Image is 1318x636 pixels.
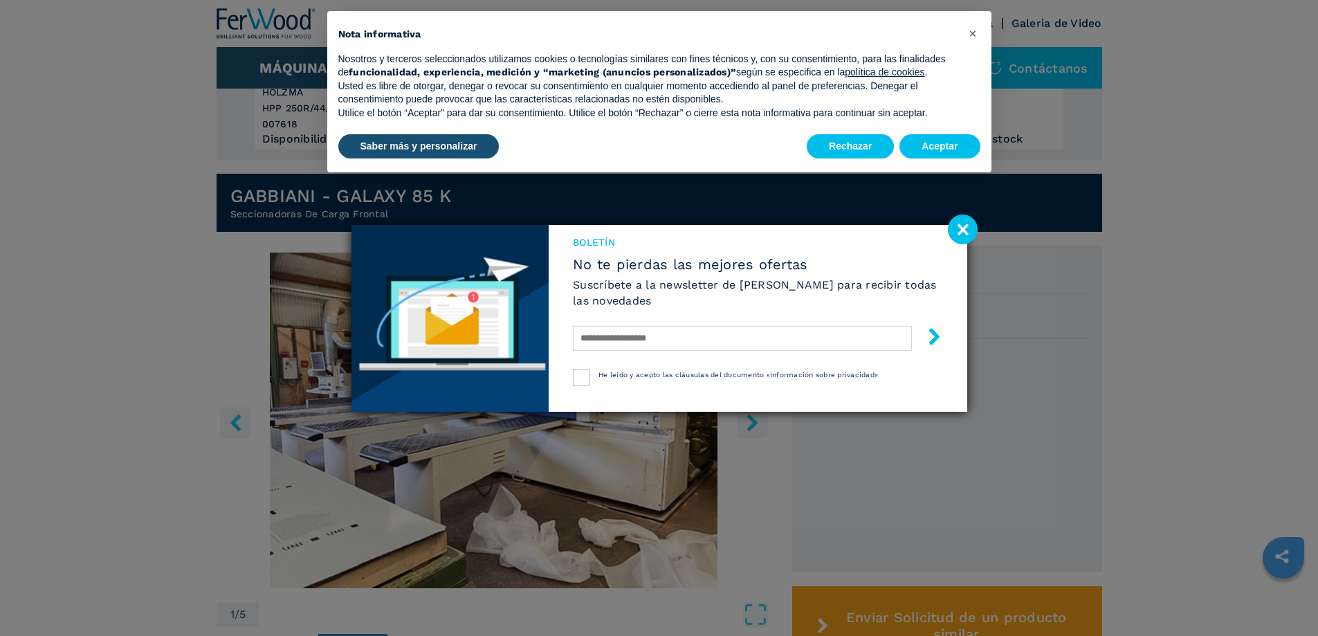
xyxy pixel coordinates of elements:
button: Aceptar [899,134,980,159]
p: Usted es libre de otorgar, denegar o revocar su consentimiento en cualquier momento accediendo al... [338,80,958,107]
img: Newsletter image [351,225,549,412]
span: He leído y acepto las cláusulas del documento «Información sobre privacidad» [598,371,878,379]
button: Cerrar esta nota informativa [962,22,985,44]
button: Rechazar [807,134,894,159]
strong: funcionalidad, experiencia, medición y “marketing (anuncios personalizados)” [349,66,736,78]
span: No te pierdas las mejores ofertas [573,256,942,273]
a: política de cookies [845,66,924,78]
h6: Suscríbete a la newsletter de [PERSON_NAME] para recibir todas las novedades [573,277,942,309]
button: submit-button [912,322,943,355]
p: Nosotros y terceros seleccionados utilizamos cookies o tecnologías similares con fines técnicos y... [338,53,958,80]
button: Saber más y personalizar [338,134,500,159]
p: Utilice el botón “Aceptar” para dar su consentimiento. Utilice el botón “Rechazar” o cierre esta ... [338,107,958,120]
span: Boletín [573,235,942,249]
span: × [969,25,977,42]
h2: Nota informativa [338,28,958,42]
